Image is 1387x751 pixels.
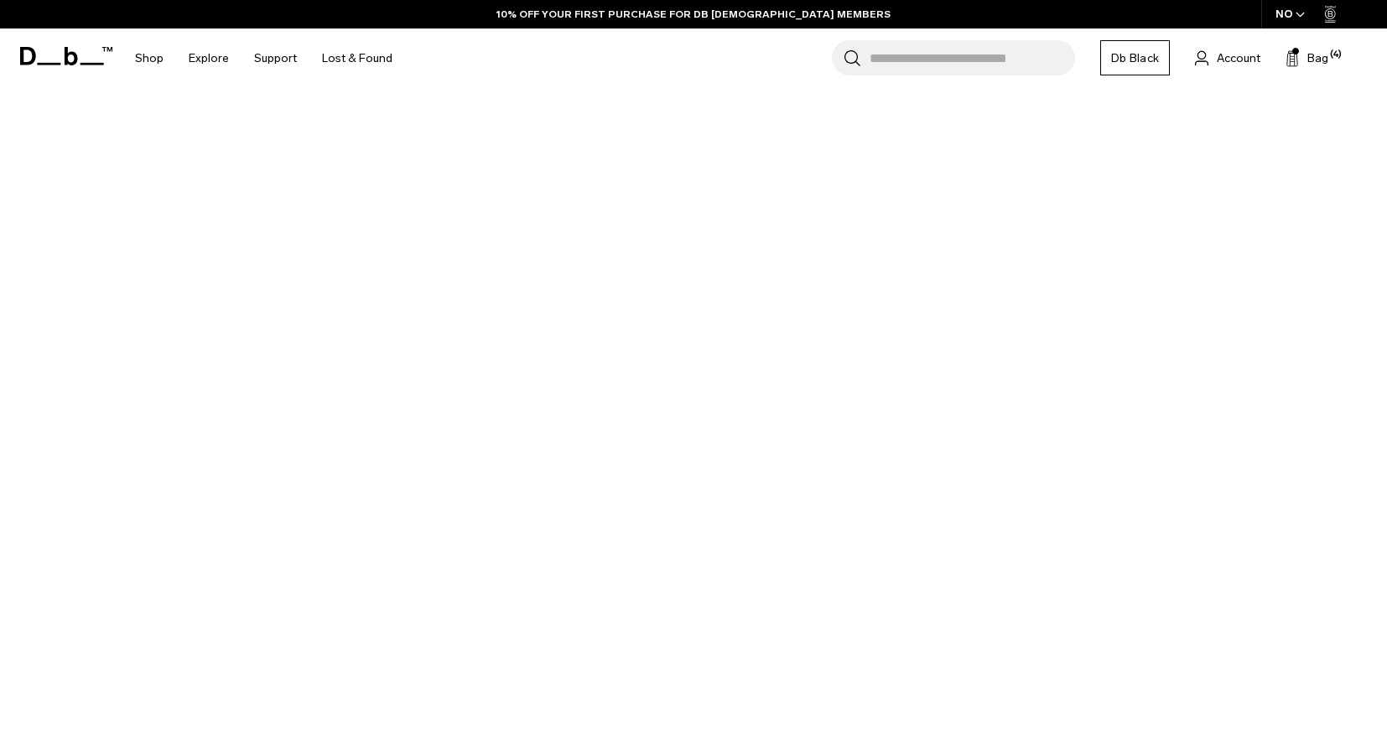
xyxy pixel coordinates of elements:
[322,28,392,88] a: Lost & Found
[1330,48,1342,62] span: (4)
[189,28,229,88] a: Explore
[122,28,405,88] nav: Main Navigation
[1286,48,1328,68] button: Bag (4)
[1217,49,1260,67] span: Account
[496,7,891,22] a: 10% OFF YOUR FIRST PURCHASE FOR DB [DEMOGRAPHIC_DATA] MEMBERS
[135,28,164,88] a: Shop
[1100,40,1170,75] a: Db Black
[1307,49,1328,67] span: Bag
[1195,48,1260,68] a: Account
[254,28,297,88] a: Support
